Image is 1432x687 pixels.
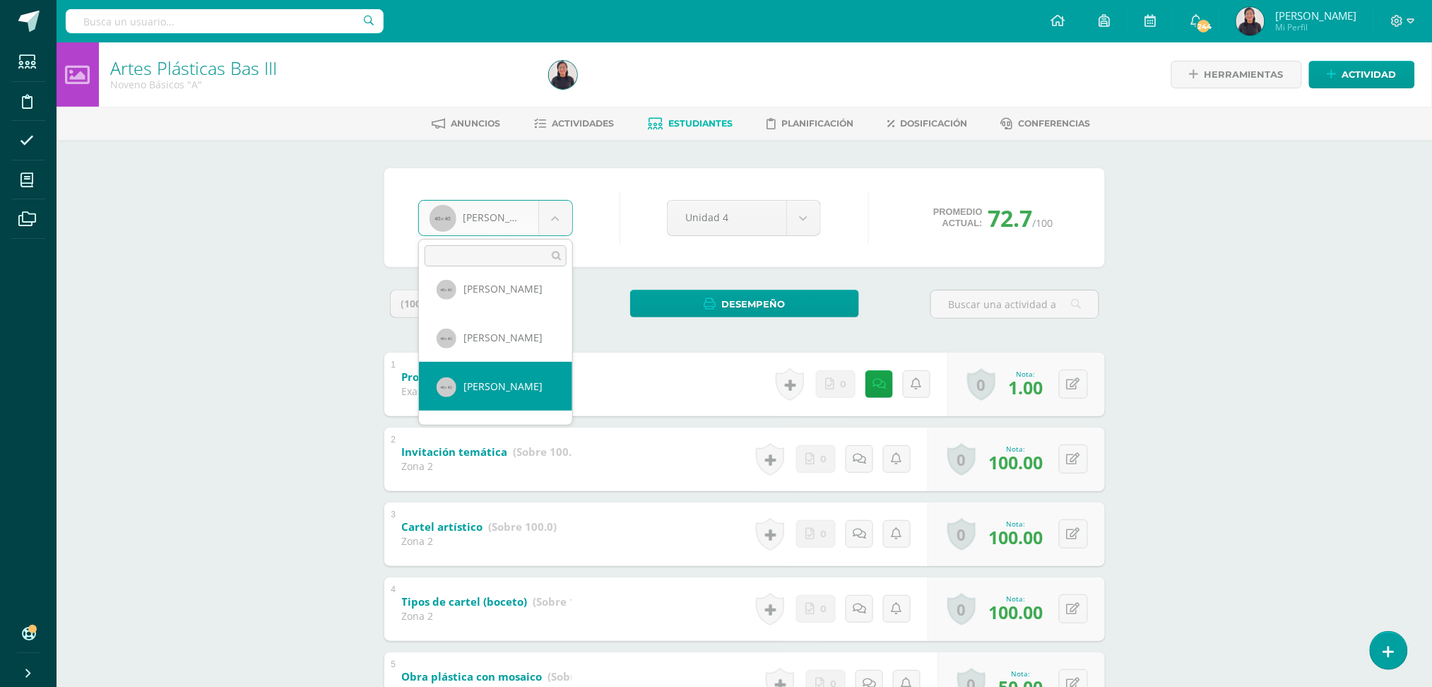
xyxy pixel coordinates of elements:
span: [PERSON_NAME] [463,380,543,393]
span: [PERSON_NAME] [463,282,543,295]
img: 40x40 [437,329,456,348]
img: 40x40 [437,377,456,397]
img: 40x40 [437,280,456,300]
span: [PERSON_NAME] [463,331,543,344]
